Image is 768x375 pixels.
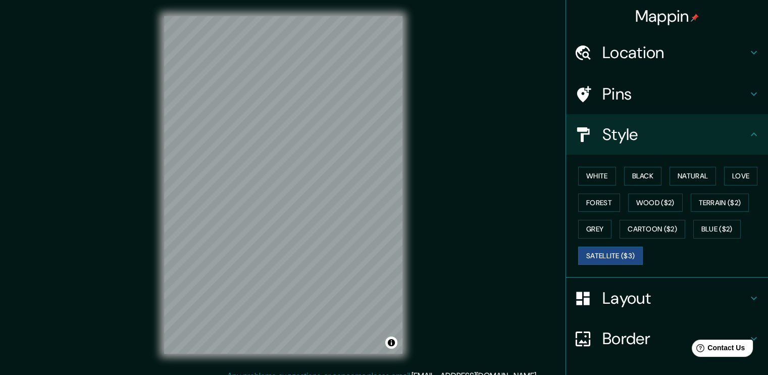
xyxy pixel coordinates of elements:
[620,220,685,239] button: Cartoon ($2)
[635,6,699,26] h4: Mappin
[691,194,749,212] button: Terrain ($2)
[566,278,768,318] div: Layout
[602,42,748,63] h4: Location
[602,84,748,104] h4: Pins
[670,167,716,185] button: Natural
[628,194,683,212] button: Wood ($2)
[578,167,616,185] button: White
[602,288,748,308] h4: Layout
[578,194,620,212] button: Forest
[578,247,643,265] button: Satellite ($3)
[566,318,768,359] div: Border
[578,220,611,239] button: Grey
[566,114,768,155] div: Style
[724,167,757,185] button: Love
[385,337,397,349] button: Toggle attribution
[602,124,748,145] h4: Style
[624,167,662,185] button: Black
[566,74,768,114] div: Pins
[164,16,402,354] canvas: Map
[566,32,768,73] div: Location
[678,336,757,364] iframe: Help widget launcher
[602,329,748,349] h4: Border
[693,220,741,239] button: Blue ($2)
[691,14,699,22] img: pin-icon.png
